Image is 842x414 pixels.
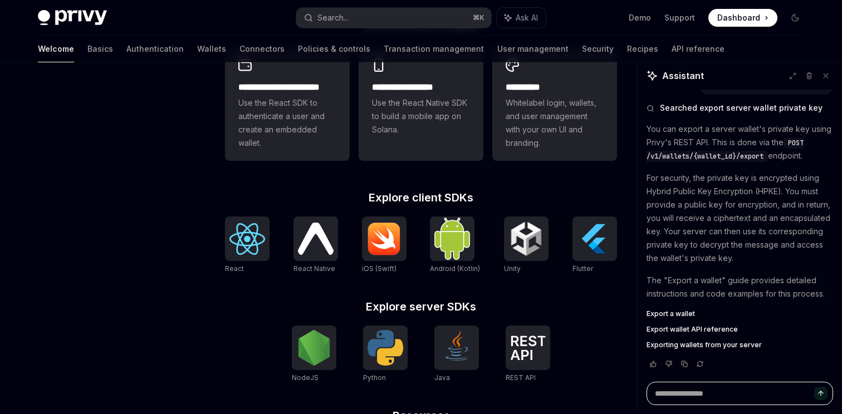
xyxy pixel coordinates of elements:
a: JavaJava [434,326,479,383]
a: iOS (Swift)iOS (Swift) [362,216,407,274]
img: dark logo [38,10,107,26]
a: Recipes [627,36,658,62]
a: User management [497,36,569,62]
span: REST API [506,373,536,382]
span: Java [434,373,450,382]
span: Exporting wallets from your server [647,341,762,349]
a: React NativeReact Native [293,216,338,274]
a: Wallets [197,36,226,62]
span: Use the React Native SDK to build a mobile app on Solana. [372,96,470,136]
span: Searched export server wallet private key [660,102,823,114]
img: Unity [508,221,544,257]
img: iOS (Swift) [366,222,402,255]
a: Authentication [126,36,184,62]
a: API reference [672,36,724,62]
span: POST /v1/wallets/{wallet_id}/export [647,139,804,161]
a: **** *****Whitelabel login, wallets, and user management with your own UI and branding. [492,47,617,161]
a: NodeJSNodeJS [292,326,336,383]
button: Send message [814,387,828,400]
span: Flutter [572,264,593,273]
a: Security [582,36,614,62]
a: Export a wallet [647,309,833,318]
img: REST API [510,336,546,360]
a: Export wallet API reference [647,325,833,334]
h2: Explore server SDKs [225,301,617,312]
span: Dashboard [717,12,760,23]
img: NodeJS [296,330,332,366]
a: UnityUnity [504,216,549,274]
button: Toggle dark mode [786,9,804,27]
span: Ask AI [516,12,538,23]
img: React [229,223,265,255]
button: Search...⌘K [296,8,491,28]
span: React [225,264,244,273]
a: **** **** **** ***Use the React Native SDK to build a mobile app on Solana. [359,47,483,161]
span: Use the React SDK to authenticate a user and create an embedded wallet. [238,96,336,150]
a: Policies & controls [298,36,370,62]
p: For security, the private key is encrypted using Hybrid Public Key Encryption (HPKE). You must pr... [647,171,833,265]
span: Python [363,373,386,382]
a: Transaction management [384,36,484,62]
img: Android (Kotlin) [434,218,470,259]
p: You can export a server wallet's private key using Privy's REST API. This is done via the endpoint. [647,122,833,162]
span: Unity [504,264,521,273]
span: React Native [293,264,335,273]
a: Android (Kotlin)Android (Kotlin) [430,216,480,274]
h2: Explore client SDKs [225,192,617,203]
span: NodeJS [292,373,319,382]
a: Welcome [38,36,74,62]
a: Demo [629,12,651,23]
span: Export a wallet [647,309,695,318]
a: Exporting wallets from your server [647,341,833,349]
img: React Native [298,223,334,254]
span: Export wallet API reference [647,325,738,334]
button: Ask AI [497,8,546,28]
img: Flutter [577,221,613,257]
a: Dashboard [708,9,777,27]
a: Connectors [239,36,285,62]
span: iOS (Swift) [362,264,396,273]
a: REST APIREST API [506,326,550,383]
div: Search... [317,11,349,24]
a: FlutterFlutter [572,216,617,274]
span: Android (Kotlin) [430,264,480,273]
img: Python [368,330,403,366]
p: The "Export a wallet" guide provides detailed instructions and code examples for this process. [647,274,833,300]
a: ReactReact [225,216,270,274]
a: Support [664,12,695,23]
a: PythonPython [363,326,408,383]
a: Basics [87,36,113,62]
img: Java [439,330,474,366]
span: Assistant [662,69,704,82]
span: Whitelabel login, wallets, and user management with your own UI and branding. [506,96,604,150]
button: Searched export server wallet private key [647,102,833,114]
span: ⌘ K [473,13,484,22]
